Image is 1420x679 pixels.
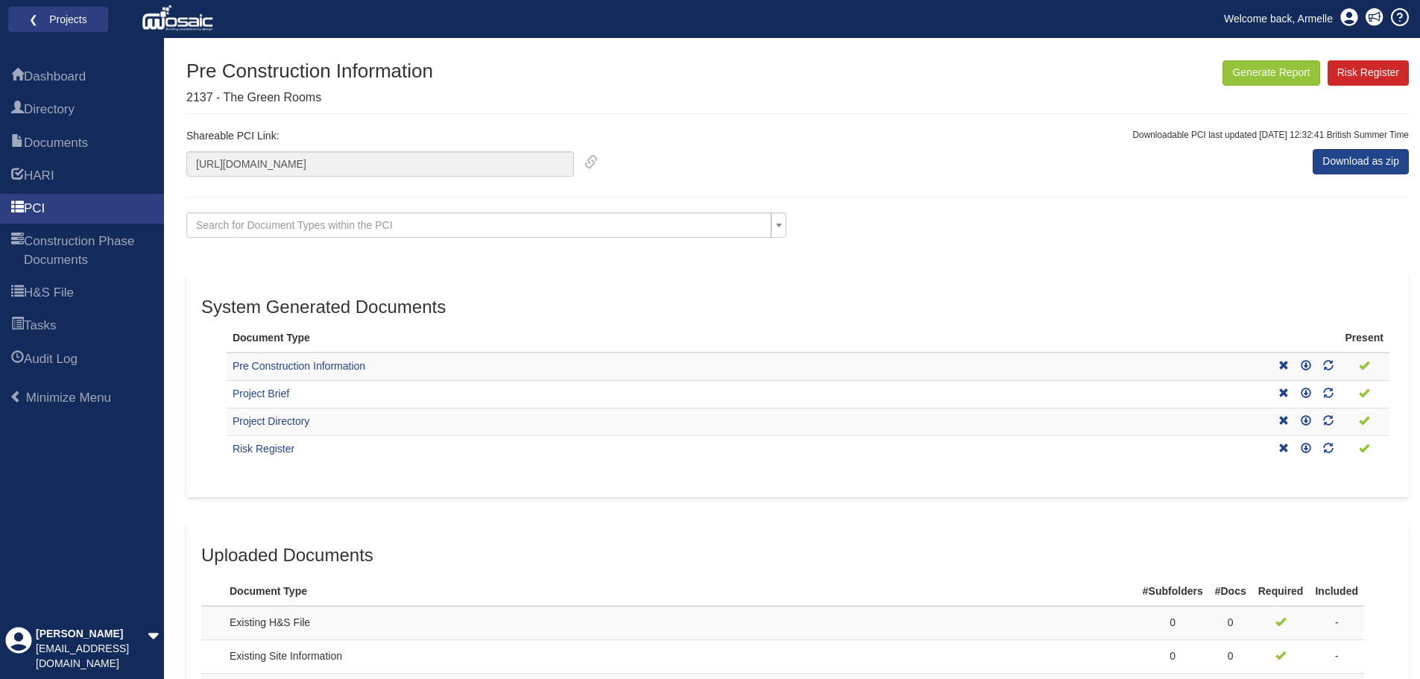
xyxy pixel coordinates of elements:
span: Minimize Menu [10,391,22,403]
span: Audit Log [11,351,24,369]
span: Documents [11,135,24,153]
td: 0 [1209,606,1252,639]
th: Document Type [227,325,1272,353]
span: Construction Phase Documents [11,233,24,270]
p: Downloadable PCI last updated [DATE] 12:32:41 British Summer Time [1132,129,1409,142]
div: [EMAIL_ADDRESS][DOMAIN_NAME] [36,642,148,672]
span: H&S File [24,284,74,302]
th: Included [1309,572,1364,606]
span: Search for Document Types within the PCI [196,219,393,231]
div: [PERSON_NAME] [36,627,148,642]
th: Present [1339,325,1389,353]
a: ❮ Projects [18,10,98,29]
a: Risk Register [233,443,294,455]
span: H&S File [11,285,24,303]
iframe: Chat [1357,612,1409,668]
img: logo_white.png [142,4,217,34]
td: 0 [1137,606,1209,639]
a: Project Brief [233,388,289,399]
a: Welcome back, Armelle [1213,7,1344,30]
span: Dashboard [24,68,86,86]
div: Shareable PCI Link: [175,129,598,177]
span: Tasks [24,317,56,335]
a: Project Directory [233,415,309,427]
span: Minimize Menu [26,391,111,405]
span: PCI [24,200,45,218]
a: Risk Register [1328,60,1409,86]
th: Document Type [224,572,1003,606]
span: HARI [24,167,54,185]
h3: System Generated Documents [201,297,1394,317]
td: - [1309,639,1364,673]
th: #Subfolders [1137,572,1209,606]
th: Required [1252,572,1310,606]
div: Profile [5,627,32,672]
span: Dashboard [11,69,24,86]
span: PCI [11,200,24,218]
a: Pre Construction Information [233,360,365,372]
span: Tasks [11,318,24,335]
th: #Docs [1209,572,1252,606]
td: 0 [1137,639,1209,673]
span: Audit Log [24,350,78,368]
span: HARI [11,168,24,186]
span: Documents [24,134,88,152]
h3: Uploaded Documents [201,546,1394,565]
td: - [1309,606,1364,639]
span: Directory [24,101,75,119]
td: 0 [1209,639,1252,673]
span: Directory [11,101,24,119]
p: 2137 - The Green Rooms [186,89,433,107]
button: Generate Report [1222,60,1319,86]
span: Construction Phase Documents [24,233,153,269]
h1: Pre Construction Information [186,60,433,82]
a: Download as zip [1313,149,1409,174]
